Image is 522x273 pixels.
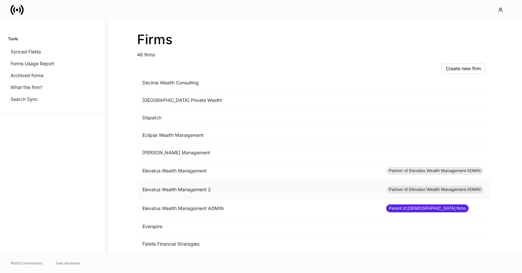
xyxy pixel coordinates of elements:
[137,144,381,162] td: [PERSON_NAME] Management
[137,32,490,47] h2: Firms
[137,162,381,180] td: Elevatus Wealth Management
[11,72,43,79] p: Archived forms
[8,36,18,42] h6: Tools
[386,205,469,212] span: Parent of [DEMOGRAPHIC_DATA] firms
[137,253,381,270] td: Fossil Rock
[137,180,381,199] td: Elevatus Wealth Management 2
[137,235,381,253] td: Fidelis Financial Strategies
[11,60,54,67] p: Forms Usage Report
[8,93,97,105] a: Search Sync
[56,260,80,266] a: Data Disclaimer
[386,167,483,174] span: Partner of Elevatus Wealth Management ADMIN
[8,81,97,93] a: What the firm?
[137,92,381,109] td: [GEOGRAPHIC_DATA] Private Wealth
[137,127,381,144] td: Eclipse Wealth Management
[137,218,381,235] td: Everspire
[11,96,38,103] p: Search Sync
[8,70,97,81] a: Archived forms
[8,46,97,58] a: Synced Fields
[11,48,41,55] p: Synced Fields
[11,260,43,266] span: © 2025 OneAdvisory
[386,186,483,193] span: Partner of Elevatus Wealth Management ADMIN
[137,109,381,127] td: Dispatch
[11,84,42,91] p: What the firm?
[137,47,490,58] p: 46 firms
[8,58,97,70] a: Forms Usage Report
[137,199,381,218] td: Elevatus Wealth Management ADMIN
[137,74,381,92] td: Decima Wealth Consulting
[442,63,485,74] button: Create new firm
[446,66,481,71] div: Create new firm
